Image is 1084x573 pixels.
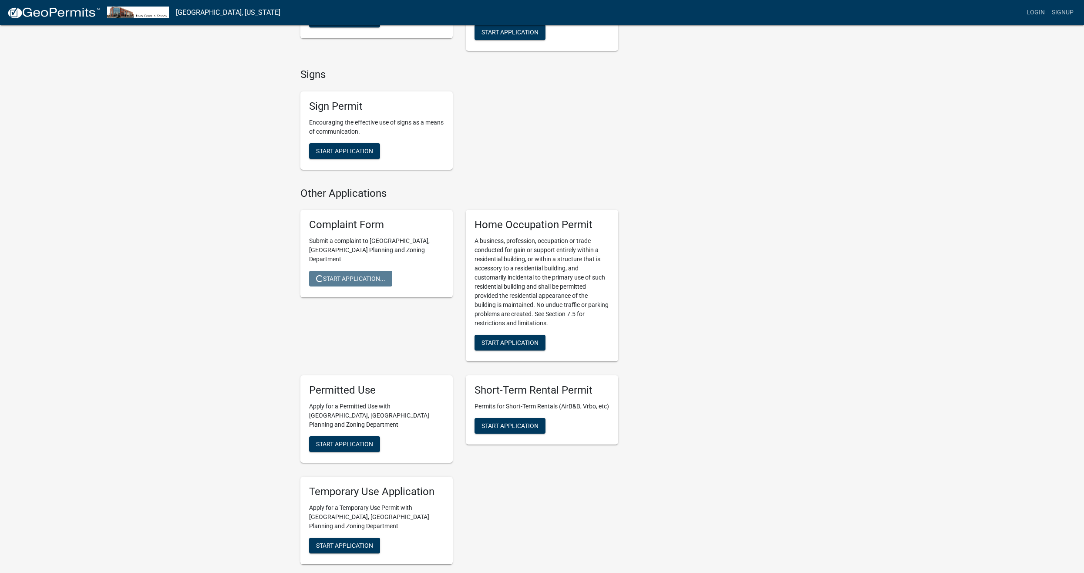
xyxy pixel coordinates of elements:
[107,7,169,18] img: Lyon County, Kansas
[316,542,373,549] span: Start Application
[309,143,380,159] button: Start Application
[481,422,539,429] span: Start Application
[309,538,380,553] button: Start Application
[475,402,609,411] p: Permits for Short-Term Rentals (AirB&B, Vrbo, etc)
[316,440,373,447] span: Start Application
[309,219,444,231] h5: Complaint Form
[309,236,444,264] p: Submit a complaint to [GEOGRAPHIC_DATA], [GEOGRAPHIC_DATA] Planning and Zoning Department
[309,271,392,286] button: Start Application...
[475,384,609,397] h5: Short-Term Rental Permit
[300,68,618,81] h4: Signs
[475,335,545,351] button: Start Application
[481,28,539,35] span: Start Application
[309,436,380,452] button: Start Application
[475,24,545,40] button: Start Application
[1023,4,1048,21] a: Login
[176,5,280,20] a: [GEOGRAPHIC_DATA], [US_STATE]
[481,339,539,346] span: Start Application
[475,236,609,328] p: A business, profession, occupation or trade conducted for gain or support entirely within a resid...
[300,187,618,571] wm-workflow-list-section: Other Applications
[316,147,373,154] span: Start Application
[309,402,444,429] p: Apply for a Permitted Use with [GEOGRAPHIC_DATA], [GEOGRAPHIC_DATA] Planning and Zoning Department
[475,219,609,231] h5: Home Occupation Permit
[309,118,444,136] p: Encouraging the effective use of signs as a means of communication.
[1048,4,1077,21] a: Signup
[309,503,444,531] p: Apply for a Temporary Use Permit with [GEOGRAPHIC_DATA], [GEOGRAPHIC_DATA] Planning and Zoning De...
[309,485,444,498] h5: Temporary Use Application
[309,384,444,397] h5: Permitted Use
[300,187,618,200] h4: Other Applications
[316,275,385,282] span: Start Application...
[475,418,545,434] button: Start Application
[309,100,444,113] h5: Sign Permit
